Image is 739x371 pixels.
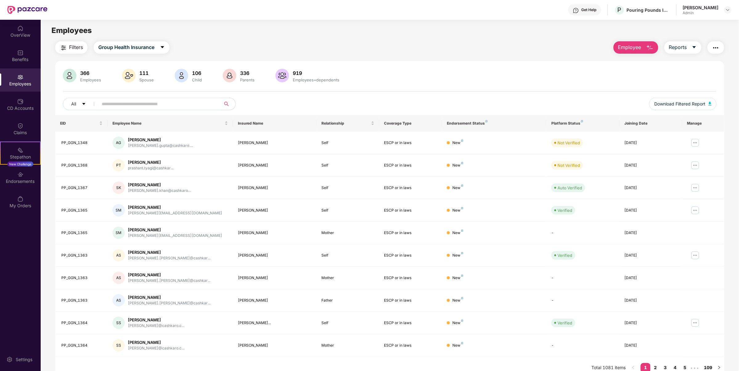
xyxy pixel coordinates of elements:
div: New [452,208,463,213]
div: PP_GGN_1363 [61,275,103,281]
img: svg+xml;base64,PHN2ZyB4bWxucz0iaHR0cDovL3d3dy53My5vcmcvMjAwMC9zdmciIHdpZHRoPSIyNCIgaGVpZ2h0PSIyNC... [60,44,67,52]
div: 111 [138,70,155,76]
div: Endorsement Status [447,121,541,126]
div: [PERSON_NAME] [128,182,191,188]
div: [DATE] [625,185,677,191]
th: Insured Name [233,115,316,132]
div: [PERSON_NAME] [238,343,312,348]
img: svg+xml;base64,PHN2ZyBpZD0iTXlfT3JkZXJzIiBkYXRhLW5hbWU9Ik15IE9yZGVycyIgeG1sbnM9Imh0dHA6Ly93d3cudz... [17,196,23,202]
div: AG [112,137,125,149]
div: ESCP or in laws [384,208,437,213]
img: svg+xml;base64,PHN2ZyBpZD0iRW5kb3JzZW1lbnRzIiB4bWxucz0iaHR0cDovL3d3dy53My5vcmcvMjAwMC9zdmciIHdpZH... [17,171,23,178]
div: ESCP or in laws [384,163,437,168]
img: svg+xml;base64,PHN2ZyB4bWxucz0iaHR0cDovL3d3dy53My5vcmcvMjAwMC9zdmciIHdpZHRoPSI4IiBoZWlnaHQ9IjgiIH... [461,252,463,254]
div: New [452,185,463,191]
div: [PERSON_NAME] [238,163,312,168]
img: svg+xml;base64,PHN2ZyB4bWxucz0iaHR0cDovL3d3dy53My5vcmcvMjAwMC9zdmciIHdpZHRoPSI4IiBoZWlnaHQ9IjgiIH... [461,297,463,299]
div: [PERSON_NAME] [238,253,312,258]
span: EID [60,121,98,126]
div: [PERSON_NAME] [238,275,312,281]
span: Reports [669,43,687,51]
div: Father [321,298,374,303]
div: Get Help [582,7,597,12]
div: New [452,298,463,303]
div: [DATE] [625,253,677,258]
div: [PERSON_NAME][EMAIL_ADDRESS][DOMAIN_NAME] [128,233,222,239]
div: 106 [191,70,203,76]
img: svg+xml;base64,PHN2ZyB4bWxucz0iaHR0cDovL3d3dy53My5vcmcvMjAwMC9zdmciIHdpZHRoPSI4IiBoZWlnaHQ9IjgiIH... [485,120,488,122]
span: Employee [618,43,641,51]
img: manageButton [690,250,700,260]
div: PP_GGN_1365 [61,208,103,213]
div: [PERSON_NAME] [238,185,312,191]
div: [DATE] [625,163,677,168]
div: AS [112,249,125,262]
img: svg+xml;base64,PHN2ZyB4bWxucz0iaHR0cDovL3d3dy53My5vcmcvMjAwMC9zdmciIHhtbG5zOnhsaW5rPSJodHRwOi8vd3... [646,44,654,52]
div: [PERSON_NAME] [128,159,174,165]
span: search [220,101,232,106]
div: Auto Verified [557,185,582,191]
img: svg+xml;base64,PHN2ZyB4bWxucz0iaHR0cDovL3d3dy53My5vcmcvMjAwMC9zdmciIHdpZHRoPSI4IiBoZWlnaHQ9IjgiIH... [461,342,463,344]
img: svg+xml;base64,PHN2ZyBpZD0iRW1wbG95ZWVzIiB4bWxucz0iaHR0cDovL3d3dy53My5vcmcvMjAwMC9zdmciIHdpZHRoPS... [17,74,23,80]
div: [DATE] [625,320,677,326]
img: svg+xml;base64,PHN2ZyBpZD0iU2V0dGluZy0yMHgyMCIgeG1sbnM9Imh0dHA6Ly93d3cudzMub3JnLzIwMDAvc3ZnIiB3aW... [6,357,13,363]
div: New [452,163,463,168]
div: Mother [321,343,374,348]
div: [PERSON_NAME]@cashkaro.c... [128,323,184,329]
img: svg+xml;base64,PHN2ZyB4bWxucz0iaHR0cDovL3d3dy53My5vcmcvMjAwMC9zdmciIHdpZHRoPSI4IiBoZWlnaHQ9IjgiIH... [461,184,463,187]
div: SK [112,182,125,194]
div: PP_GGN_1368 [61,163,103,168]
img: svg+xml;base64,PHN2ZyB4bWxucz0iaHR0cDovL3d3dy53My5vcmcvMjAwMC9zdmciIHdpZHRoPSIyMSIgaGVpZ2h0PSIyMC... [17,147,23,153]
div: ESCP or in laws [384,343,437,348]
span: caret-down [160,45,165,50]
img: svg+xml;base64,PHN2ZyB4bWxucz0iaHR0cDovL3d3dy53My5vcmcvMjAwMC9zdmciIHhtbG5zOnhsaW5rPSJodHRwOi8vd3... [175,69,188,82]
span: caret-down [692,45,697,50]
div: PP_GGN_1365 [61,230,103,236]
div: [DATE] [625,230,677,236]
td: - [546,334,619,357]
img: manageButton [690,160,700,170]
div: PP_GGN_1348 [61,140,103,146]
div: 336 [239,70,256,76]
div: ESCP or in laws [384,185,437,191]
div: [DATE] [625,343,677,348]
div: Not Verified [557,162,580,168]
div: AS [112,272,125,284]
td: - [546,289,619,312]
img: svg+xml;base64,PHN2ZyBpZD0iSGVscC0zMngzMiIgeG1sbnM9Imh0dHA6Ly93d3cudzMub3JnLzIwMDAvc3ZnIiB3aWR0aD... [573,7,579,14]
td: - [546,267,619,289]
div: PT [112,159,125,171]
img: svg+xml;base64,PHN2ZyBpZD0iRHJvcGRvd24tMzJ4MzIiIHhtbG5zPSJodHRwOi8vd3d3LnczLm9yZy8yMDAwL3N2ZyIgd2... [725,7,730,12]
div: ESCP or in laws [384,275,437,281]
img: svg+xml;base64,PHN2ZyBpZD0iSG9tZSIgeG1sbnM9Imh0dHA6Ly93d3cudzMub3JnLzIwMDAvc3ZnIiB3aWR0aD0iMjAiIG... [17,25,23,31]
div: [PERSON_NAME] [128,272,210,278]
div: PP_GGN_1363 [61,253,103,258]
img: manageButton [690,318,700,328]
img: svg+xml;base64,PHN2ZyB4bWxucz0iaHR0cDovL3d3dy53My5vcmcvMjAwMC9zdmciIHhtbG5zOnhsaW5rPSJodHRwOi8vd3... [122,69,136,82]
div: [PERSON_NAME] [128,204,222,210]
div: Stepathon [1,154,40,160]
div: [DATE] [625,140,677,146]
img: svg+xml;base64,PHN2ZyB4bWxucz0iaHR0cDovL3d3dy53My5vcmcvMjAwMC9zdmciIHhtbG5zOnhsaW5rPSJodHRwOi8vd3... [708,102,712,105]
div: SM [112,204,125,216]
div: AS [112,294,125,307]
div: Mother [321,275,374,281]
div: New Challenge [7,162,33,167]
div: ESCP or in laws [384,298,437,303]
div: New [452,253,463,258]
div: [PERSON_NAME] [128,227,222,233]
div: [PERSON_NAME] [128,295,210,300]
div: 919 [292,70,341,76]
div: [PERSON_NAME].[PERSON_NAME]@cashkar... [128,300,210,306]
div: Employees+dependents [292,77,341,82]
div: Mother [321,230,374,236]
div: Self [321,320,374,326]
div: ESCP or in laws [384,140,437,146]
div: Platform Status [551,121,614,126]
div: ESCP or in laws [384,253,437,258]
div: Self [321,253,374,258]
th: Manage [682,115,724,132]
img: svg+xml;base64,PHN2ZyB4bWxucz0iaHR0cDovL3d3dy53My5vcmcvMjAwMC9zdmciIHdpZHRoPSI4IiBoZWlnaHQ9IjgiIH... [461,139,463,142]
div: [PERSON_NAME] [238,298,312,303]
button: Employee [614,41,658,54]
